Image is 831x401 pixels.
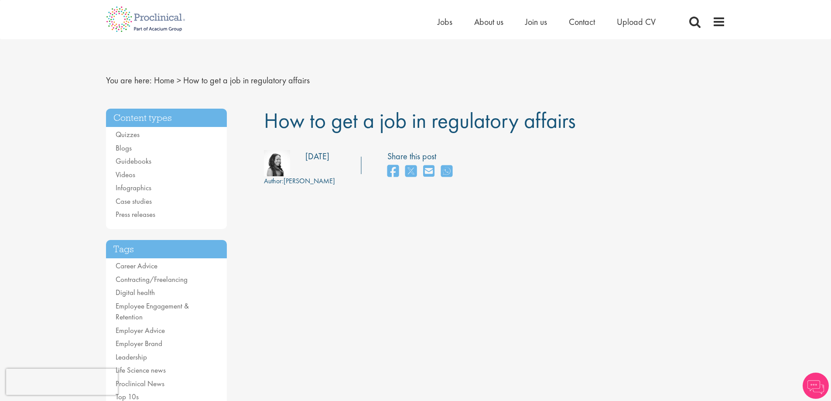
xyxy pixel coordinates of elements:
[264,106,576,134] span: How to get a job in regulatory affairs
[387,162,399,181] a: share on facebook
[116,130,140,139] a: Quizzes
[116,301,189,322] a: Employee Engagement & Retention
[438,16,452,27] a: Jobs
[116,274,188,284] a: Contracting/Freelancing
[177,75,181,86] span: >
[106,109,227,127] h3: Content types
[264,176,284,185] span: Author:
[154,75,174,86] a: breadcrumb link
[305,150,329,163] div: [DATE]
[803,373,829,399] img: Chatbot
[116,196,152,206] a: Case studies
[116,379,164,388] a: Proclinical News
[617,16,656,27] a: Upload CV
[387,150,457,163] label: Share this post
[106,240,227,259] h3: Tags
[116,183,151,192] a: Infographics
[183,75,310,86] span: How to get a job in regulatory affairs
[116,352,147,362] a: Leadership
[423,162,434,181] a: share on email
[116,261,157,271] a: Career Advice
[405,162,417,181] a: share on twitter
[441,162,452,181] a: share on whats app
[106,75,152,86] span: You are here:
[6,369,118,395] iframe: reCAPTCHA
[264,150,290,176] img: 383e1147-3b0e-4ab7-6ae9-08d7f17c413d
[116,143,132,153] a: Blogs
[264,176,335,186] div: [PERSON_NAME]
[116,339,162,348] a: Employer Brand
[116,288,155,297] a: Digital health
[116,156,151,166] a: Guidebooks
[116,365,166,375] a: Life Science news
[474,16,503,27] a: About us
[569,16,595,27] a: Contact
[116,170,135,179] a: Videos
[525,16,547,27] a: Join us
[116,209,155,219] a: Press releases
[116,326,165,335] a: Employer Advice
